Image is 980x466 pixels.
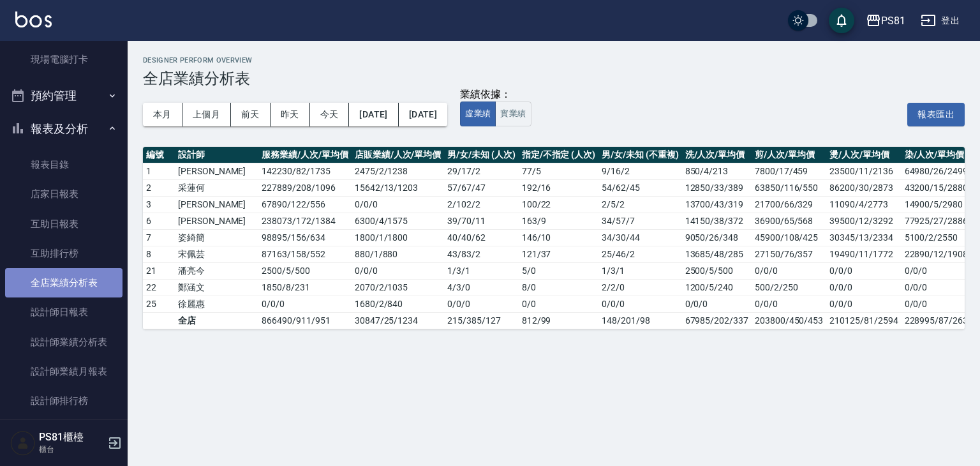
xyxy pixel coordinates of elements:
[352,179,444,196] td: 15642 / 13 / 1203
[258,196,351,213] td: 67890 / 122 / 556
[682,246,752,262] td: 13685/48/285
[175,246,258,262] td: 宋佩芸
[598,147,681,163] th: 男/女/未知 (不重複)
[598,246,681,262] td: 25 / 46 / 2
[598,262,681,279] td: 1 / 3 / 1
[444,196,518,213] td: 2 / 102 / 2
[598,196,681,213] td: 2 / 5 / 2
[258,163,351,179] td: 142230 / 82 / 1735
[39,431,104,444] h5: PS81櫃檯
[752,229,826,246] td: 45900/108/425
[399,103,447,126] button: [DATE]
[5,357,122,386] a: 設計師業績月報表
[752,147,826,163] th: 剪/人次/單均價
[902,163,976,179] td: 64980/26/2499
[352,262,444,279] td: 0 / 0 / 0
[352,229,444,246] td: 1800 / 1 / 1800
[902,229,976,246] td: 5100/2/2550
[826,229,901,246] td: 30345/13/2334
[175,312,258,329] td: 全店
[258,213,351,229] td: 238073 / 172 / 1384
[682,296,752,312] td: 0/0/0
[519,279,598,296] td: 8 / 0
[175,147,258,163] th: 設計師
[519,296,598,312] td: 0 / 0
[902,279,976,296] td: 0/0/0
[598,229,681,246] td: 34 / 30 / 44
[258,279,351,296] td: 1850 / 8 / 231
[902,296,976,312] td: 0/0/0
[519,196,598,213] td: 100 / 22
[143,56,965,64] h2: Designer Perform Overview
[143,246,175,262] td: 8
[349,103,398,126] button: [DATE]
[175,296,258,312] td: 徐麗惠
[752,296,826,312] td: 0/0/0
[752,163,826,179] td: 7800/17/459
[258,262,351,279] td: 2500 / 5 / 500
[598,279,681,296] td: 2 / 2 / 0
[682,147,752,163] th: 洗/人次/單均價
[10,430,36,456] img: Person
[826,147,901,163] th: 燙/人次/單均價
[444,279,518,296] td: 4 / 3 / 0
[143,262,175,279] td: 21
[519,229,598,246] td: 146 / 10
[352,163,444,179] td: 2475 / 2 / 1238
[5,386,122,416] a: 設計師排行榜
[5,297,122,327] a: 設計師日報表
[5,268,122,297] a: 全店業績分析表
[460,101,496,126] button: 虛業績
[352,279,444,296] td: 2070 / 2 / 1035
[175,262,258,279] td: 潘亮今
[143,296,175,312] td: 25
[826,246,901,262] td: 19490/11/1772
[460,88,531,101] div: 業績依據：
[143,229,175,246] td: 7
[175,163,258,179] td: [PERSON_NAME]
[352,312,444,329] td: 30847 / 25 / 1234
[39,444,104,455] p: 櫃台
[861,8,910,34] button: PS81
[752,279,826,296] td: 500/2/250
[682,312,752,329] td: 67985/202/337
[916,9,965,33] button: 登出
[5,45,122,74] a: 現場電腦打卡
[352,196,444,213] td: 0 / 0 / 0
[5,209,122,239] a: 互助日報表
[175,179,258,196] td: 采蓮何
[143,279,175,296] td: 22
[175,279,258,296] td: 鄭涵文
[826,312,901,329] td: 210125/81/2594
[5,112,122,146] button: 報表及分析
[258,296,351,312] td: 0 / 0 / 0
[907,107,965,119] a: 報表匯出
[258,312,351,329] td: 866490 / 911 / 951
[143,163,175,179] td: 1
[752,246,826,262] td: 27150/76/357
[519,147,598,163] th: 指定/不指定 (人次)
[682,196,752,213] td: 13700/43/319
[258,147,351,163] th: 服務業績/人次/單均價
[829,8,854,33] button: save
[519,262,598,279] td: 5 / 0
[143,179,175,196] td: 2
[444,179,518,196] td: 57 / 67 / 47
[495,101,531,126] button: 實業績
[752,179,826,196] td: 63850/116/550
[682,179,752,196] td: 12850/33/389
[752,312,826,329] td: 203800/450/453
[444,229,518,246] td: 40 / 40 / 62
[5,239,122,268] a: 互助排行榜
[752,262,826,279] td: 0/0/0
[444,147,518,163] th: 男/女/未知 (人次)
[902,262,976,279] td: 0/0/0
[826,196,901,213] td: 11090/4/2773
[258,246,351,262] td: 87163 / 158 / 552
[682,163,752,179] td: 850/4/213
[258,229,351,246] td: 98895 / 156 / 634
[175,213,258,229] td: [PERSON_NAME]
[352,296,444,312] td: 1680 / 2 / 840
[271,103,310,126] button: 昨天
[5,179,122,209] a: 店家日報表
